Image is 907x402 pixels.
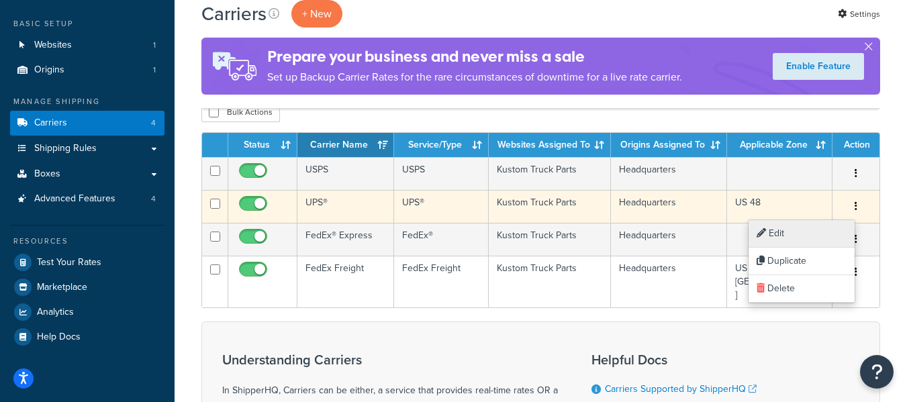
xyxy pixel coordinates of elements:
[605,382,757,396] a: Carriers Supported by ShipperHQ
[832,133,879,157] th: Action
[773,53,864,80] a: Enable Feature
[394,256,489,307] td: FedEx Freight
[37,307,74,318] span: Analytics
[10,162,164,187] a: Boxes
[297,133,394,157] th: Carrier Name: activate to sort column ascending
[267,46,682,68] h4: Prepare your business and never miss a sale
[37,282,87,293] span: Marketplace
[489,223,611,256] td: Kustom Truck Parts
[727,256,832,307] td: US [GEOGRAPHIC_DATA]
[489,157,611,190] td: Kustom Truck Parts
[727,133,832,157] th: Applicable Zone: activate to sort column ascending
[10,111,164,136] li: Carriers
[10,236,164,247] div: Resources
[10,33,164,58] a: Websites 1
[394,223,489,256] td: FedEx®
[611,256,727,307] td: Headquarters
[489,256,611,307] td: Kustom Truck Parts
[749,248,855,275] a: Duplicate
[591,352,767,367] h3: Helpful Docs
[860,355,894,389] button: Open Resource Center
[749,220,855,248] a: Edit
[611,223,727,256] td: Headquarters
[10,33,164,58] li: Websites
[10,300,164,324] a: Analytics
[489,133,611,157] th: Websites Assigned To: activate to sort column ascending
[727,190,832,223] td: US 48
[394,133,489,157] th: Service/Type: activate to sort column ascending
[267,68,682,87] p: Set up Backup Carrier Rates for the rare circumstances of downtime for a live rate carrier.
[34,193,115,205] span: Advanced Features
[611,133,727,157] th: Origins Assigned To: activate to sort column ascending
[10,96,164,107] div: Manage Shipping
[10,187,164,211] a: Advanced Features 4
[10,18,164,30] div: Basic Setup
[394,157,489,190] td: USPS
[37,257,101,268] span: Test Your Rates
[222,352,558,367] h3: Understanding Carriers
[297,223,394,256] td: FedEx® Express
[10,136,164,161] a: Shipping Rules
[297,256,394,307] td: FedEx Freight
[201,102,280,122] button: Bulk Actions
[10,58,164,83] li: Origins
[151,193,156,205] span: 4
[10,325,164,349] a: Help Docs
[394,190,489,223] td: UPS®
[34,117,67,129] span: Carriers
[10,275,164,299] a: Marketplace
[611,190,727,223] td: Headquarters
[749,275,855,303] a: Delete
[201,1,267,27] h1: Carriers
[37,332,81,343] span: Help Docs
[838,5,880,23] a: Settings
[34,168,60,180] span: Boxes
[34,143,97,154] span: Shipping Rules
[228,133,297,157] th: Status: activate to sort column ascending
[201,38,267,95] img: ad-rules-rateshop-fe6ec290ccb7230408bd80ed9643f0289d75e0ffd9eb532fc0e269fcd187b520.png
[153,64,156,76] span: 1
[10,58,164,83] a: Origins 1
[10,111,164,136] a: Carriers 4
[489,190,611,223] td: Kustom Truck Parts
[151,117,156,129] span: 4
[10,250,164,274] a: Test Your Rates
[34,40,72,51] span: Websites
[153,40,156,51] span: 1
[10,187,164,211] li: Advanced Features
[611,157,727,190] td: Headquarters
[297,190,394,223] td: UPS®
[34,64,64,76] span: Origins
[297,157,394,190] td: USPS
